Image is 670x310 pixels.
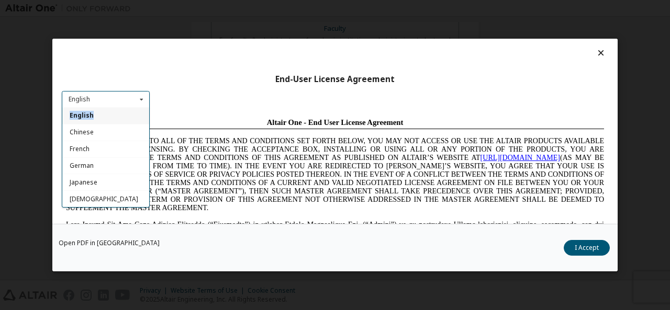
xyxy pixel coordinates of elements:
span: Altair One - End User License Agreement [205,4,342,13]
button: I Accept [564,240,610,256]
div: English [69,96,90,102]
span: French [70,144,90,153]
a: [URL][DOMAIN_NAME] [419,40,498,48]
span: German [70,161,94,170]
span: Lore Ipsumd Sit Ame Cons Adipisc Elitseddo (“Eiusmodte”) in utlabor Etdolo Magnaaliqua Eni. (“Adm... [4,107,542,181]
span: IF YOU DO NOT AGREE TO ALL OF THE TERMS AND CONDITIONS SET FORTH BELOW, YOU MAY NOT ACCESS OR USE... [4,23,542,98]
span: Japanese [70,178,97,187]
span: Chinese [70,128,94,137]
a: Open PDF in [GEOGRAPHIC_DATA] [59,240,160,246]
span: [DEMOGRAPHIC_DATA] [70,194,138,203]
span: English [70,111,94,120]
div: End-User License Agreement [62,74,608,85]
